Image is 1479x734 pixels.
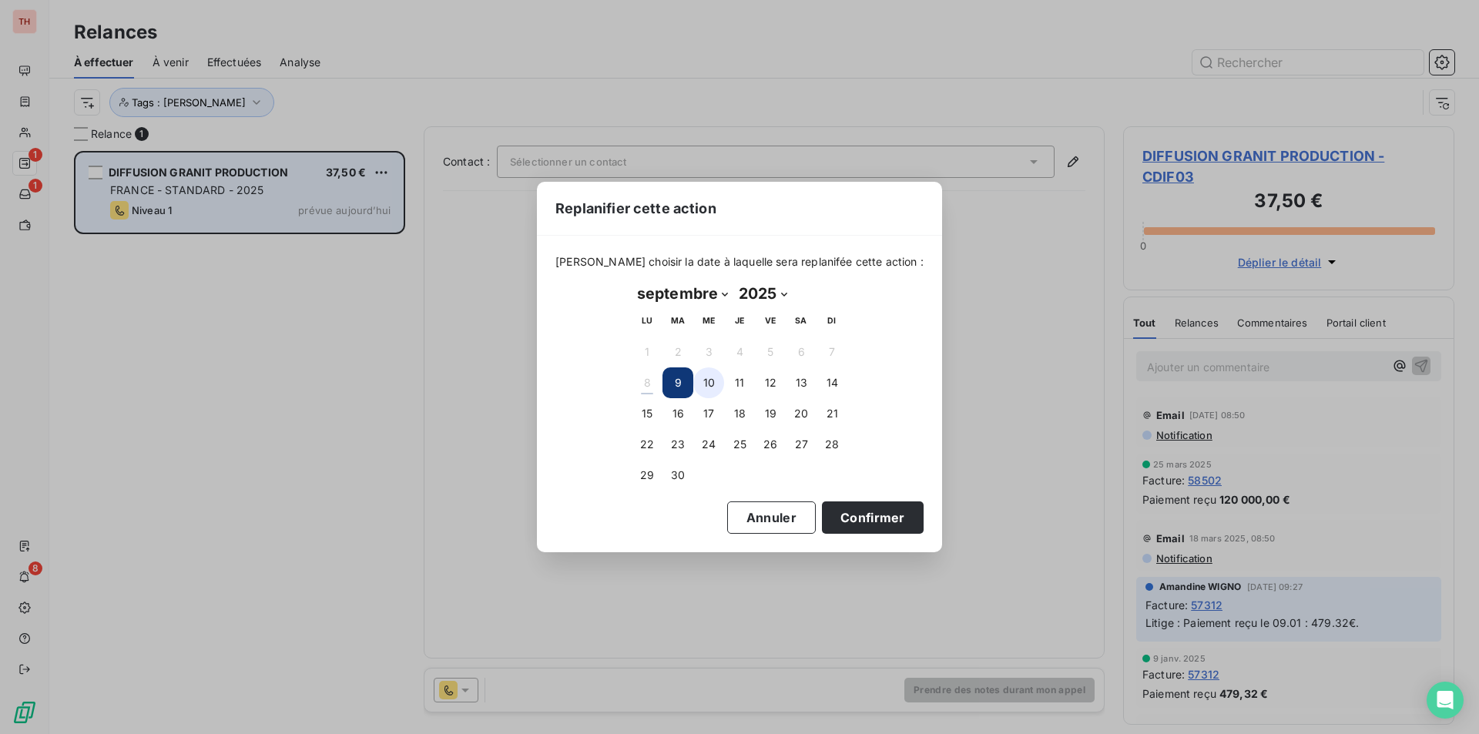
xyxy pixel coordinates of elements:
[632,429,662,460] button: 22
[693,367,724,398] button: 10
[662,337,693,367] button: 2
[693,398,724,429] button: 17
[724,398,755,429] button: 18
[786,429,817,460] button: 27
[817,306,847,337] th: dimanche
[555,198,716,219] span: Replanifier cette action
[817,367,847,398] button: 14
[632,367,662,398] button: 8
[786,367,817,398] button: 13
[755,398,786,429] button: 19
[727,501,816,534] button: Annuler
[693,306,724,337] th: mercredi
[632,460,662,491] button: 29
[662,398,693,429] button: 16
[724,306,755,337] th: jeudi
[755,306,786,337] th: vendredi
[632,337,662,367] button: 1
[755,429,786,460] button: 26
[662,460,693,491] button: 30
[724,337,755,367] button: 4
[724,429,755,460] button: 25
[632,398,662,429] button: 15
[662,367,693,398] button: 9
[724,367,755,398] button: 11
[786,398,817,429] button: 20
[632,306,662,337] th: lundi
[755,367,786,398] button: 12
[817,337,847,367] button: 7
[693,429,724,460] button: 24
[822,501,924,534] button: Confirmer
[662,306,693,337] th: mardi
[693,337,724,367] button: 3
[662,429,693,460] button: 23
[1427,682,1464,719] div: Open Intercom Messenger
[817,429,847,460] button: 28
[786,306,817,337] th: samedi
[755,337,786,367] button: 5
[817,398,847,429] button: 21
[555,254,924,270] span: [PERSON_NAME] choisir la date à laquelle sera replanifée cette action :
[786,337,817,367] button: 6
